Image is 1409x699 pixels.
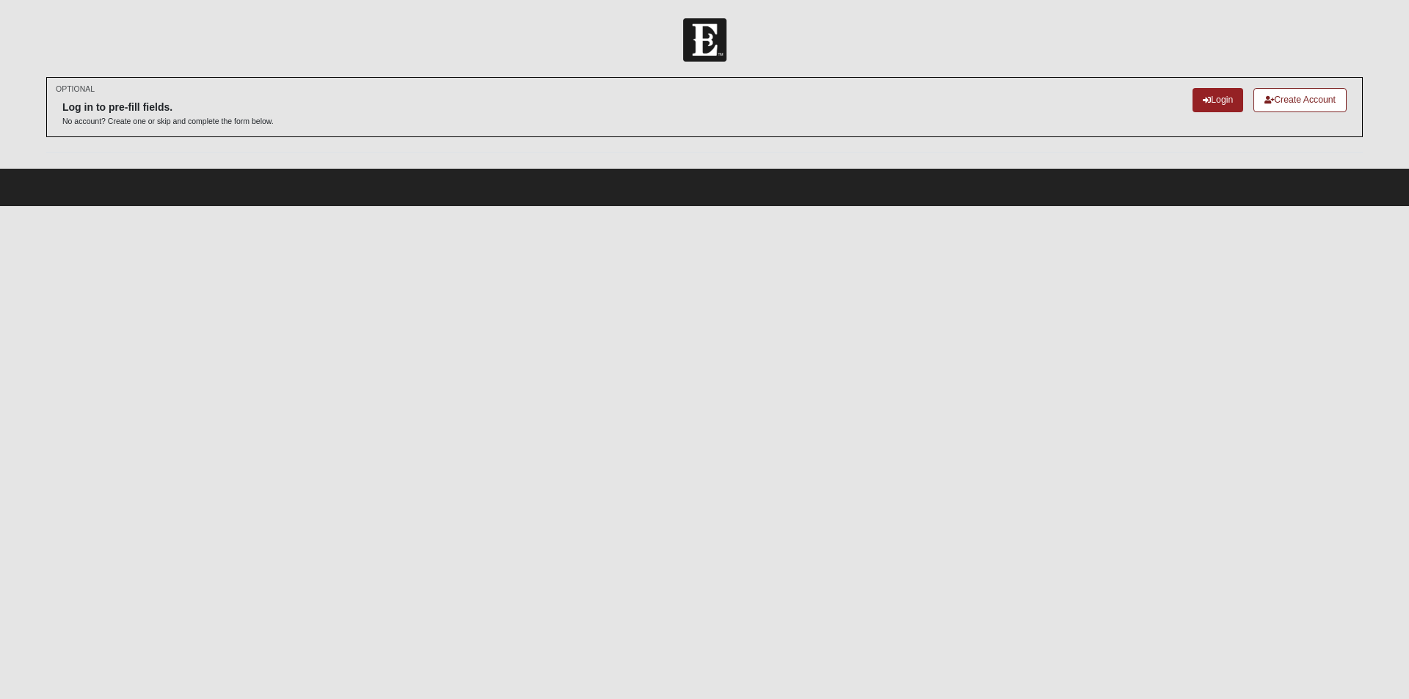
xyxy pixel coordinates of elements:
[1193,88,1243,112] a: Login
[1253,88,1347,112] a: Create Account
[62,116,274,127] p: No account? Create one or skip and complete the form below.
[56,84,95,95] small: OPTIONAL
[62,101,274,114] h6: Log in to pre-fill fields.
[683,18,727,62] img: Church of Eleven22 Logo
